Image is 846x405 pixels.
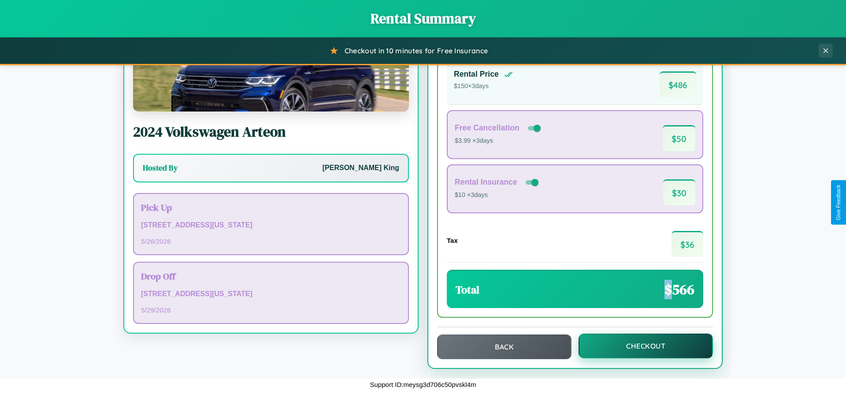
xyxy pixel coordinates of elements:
[141,235,401,247] p: 5 / 26 / 2026
[141,304,401,316] p: 5 / 29 / 2026
[454,81,513,92] p: $ 150 × 3 days
[447,237,458,244] h4: Tax
[664,280,694,299] span: $ 566
[133,23,409,111] img: Volkswagen Arteon
[663,179,695,205] span: $ 30
[141,201,401,214] h3: Pick Up
[456,282,479,297] h3: Total
[437,334,571,359] button: Back
[663,125,695,151] span: $ 50
[455,178,517,187] h4: Rental Insurance
[141,270,401,282] h3: Drop Off
[9,9,837,28] h1: Rental Summary
[660,71,696,97] span: $ 486
[345,46,488,55] span: Checkout in 10 minutes for Free Insurance
[455,135,542,147] p: $3.99 × 3 days
[323,162,399,175] p: [PERSON_NAME] King
[141,219,401,232] p: [STREET_ADDRESS][US_STATE]
[143,163,178,173] h3: Hosted By
[454,70,499,79] h4: Rental Price
[455,189,540,201] p: $10 × 3 days
[579,334,713,358] button: Checkout
[370,379,476,390] p: Support ID: meysg3d706c50pvskl4m
[141,288,401,301] p: [STREET_ADDRESS][US_STATE]
[455,123,519,133] h4: Free Cancellation
[835,185,842,220] div: Give Feedback
[133,122,409,141] h2: 2024 Volkswagen Arteon
[672,231,703,257] span: $ 36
